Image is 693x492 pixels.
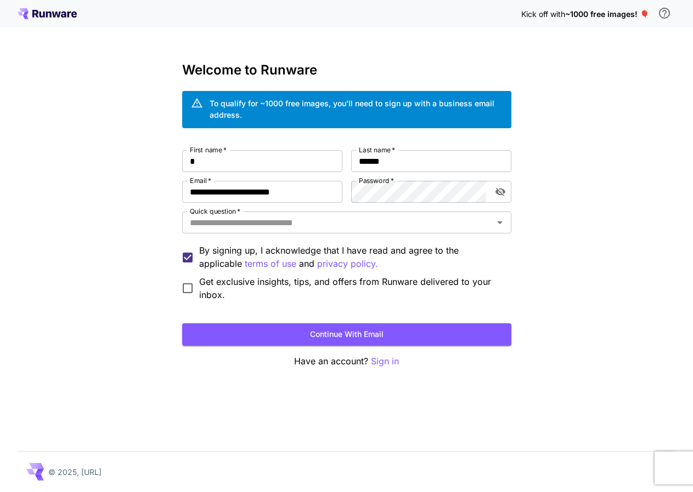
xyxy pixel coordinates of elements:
p: terms of use [245,257,296,271]
label: Password [359,176,394,185]
label: Last name [359,145,395,155]
button: In order to qualify for free credit, you need to sign up with a business email address and click ... [653,2,675,24]
label: Quick question [190,207,240,216]
span: ~1000 free images! 🎈 [565,9,649,19]
div: To qualify for ~1000 free images, you’ll need to sign up with a business email address. [210,98,503,121]
button: Open [492,215,508,230]
button: toggle password visibility [491,182,510,202]
button: By signing up, I acknowledge that I have read and agree to the applicable terms of use and [317,257,378,271]
h3: Welcome to Runware [182,62,511,78]
button: Sign in [371,354,399,368]
span: Kick off with [521,9,565,19]
p: By signing up, I acknowledge that I have read and agree to the applicable and [199,244,503,271]
p: Have an account? [182,354,511,368]
label: Email [190,176,211,185]
button: Continue with email [182,323,511,346]
button: By signing up, I acknowledge that I have read and agree to the applicable and privacy policy. [245,257,296,271]
p: © 2025, [URL] [48,466,102,478]
span: Get exclusive insights, tips, and offers from Runware delivered to your inbox. [199,275,503,301]
label: First name [190,145,227,155]
p: privacy policy. [317,257,378,271]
